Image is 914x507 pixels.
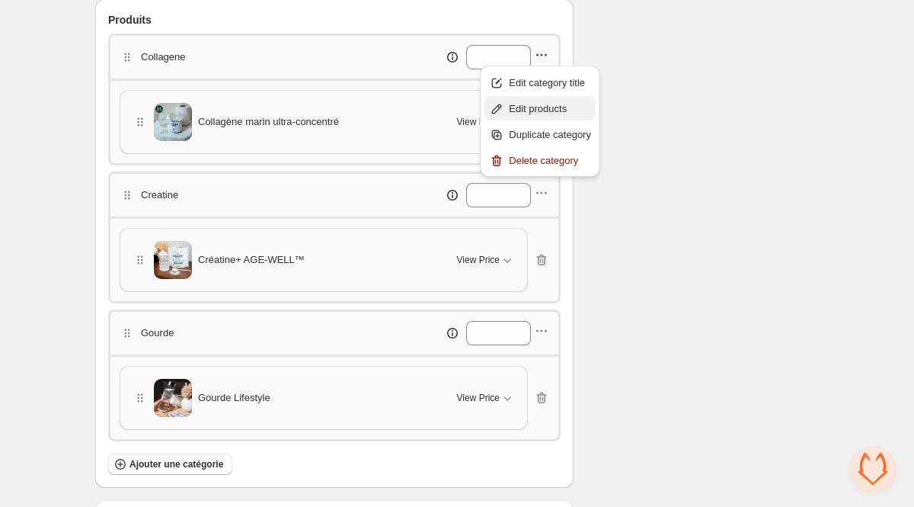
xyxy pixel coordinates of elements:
p: Collagene [141,50,186,65]
p: Gourde [141,326,174,341]
span: Produits [108,12,152,27]
span: Delete category [509,153,591,168]
button: View Price [448,248,524,272]
img: Créatine+ AGE-WELL™ [154,241,192,279]
span: View Price [457,254,500,266]
span: Duplicate category [509,127,591,143]
span: Edit category title [509,75,591,91]
span: View Price [457,392,500,404]
span: View Price [457,116,500,128]
a: Ouvrir le chat [850,446,896,492]
p: Creatine [141,188,178,203]
span: Gourde Lifestyle [198,390,270,406]
img: Collagène marin ultra-concentré [154,103,192,141]
span: Ajouter une catégorie [129,458,223,470]
span: Créatine+ AGE-WELL™ [198,252,305,268]
img: Gourde Lifestyle [154,379,192,417]
button: View Price [448,110,524,134]
span: Edit products [509,101,591,117]
button: Ajouter une catégorie [108,454,232,475]
button: View Price [448,386,524,410]
span: Collagène marin ultra-concentré [198,114,339,130]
